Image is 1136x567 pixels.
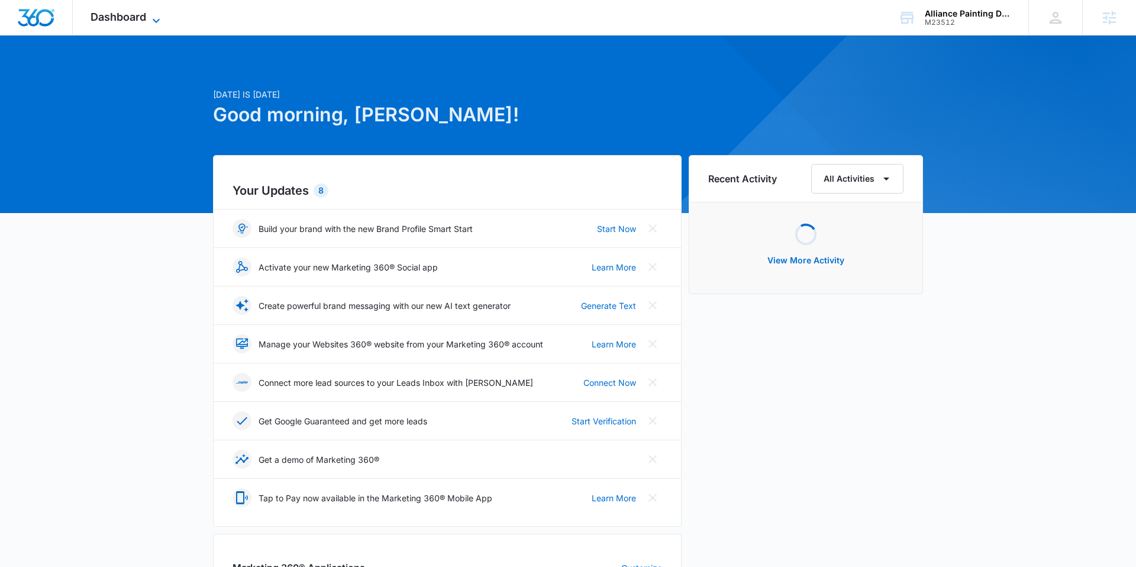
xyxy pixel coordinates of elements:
h2: Your Updates [233,182,662,199]
button: Close [643,373,662,392]
a: Connect Now [583,376,636,389]
button: Close [643,219,662,238]
p: Tap to Pay now available in the Marketing 360® Mobile App [259,492,492,504]
p: Create powerful brand messaging with our new AI text generator [259,299,511,312]
span: Dashboard [91,11,146,23]
p: Build your brand with the new Brand Profile Smart Start [259,223,473,235]
div: account id [925,18,1011,27]
div: 8 [314,183,328,198]
a: Learn More [592,338,636,350]
p: Get Google Guaranteed and get more leads [259,415,427,427]
a: Start Now [597,223,636,235]
button: All Activities [811,164,903,194]
a: Learn More [592,261,636,273]
h1: Good morning, [PERSON_NAME]! [213,101,682,129]
button: Close [643,450,662,469]
p: Connect more lead sources to your Leads Inbox with [PERSON_NAME] [259,376,533,389]
button: Close [643,257,662,276]
h6: Recent Activity [708,172,777,186]
button: Close [643,296,662,315]
button: Close [643,334,662,353]
p: [DATE] is [DATE] [213,88,682,101]
a: Generate Text [581,299,636,312]
button: Close [643,488,662,507]
p: Get a demo of Marketing 360® [259,453,379,466]
a: Start Verification [572,415,636,427]
p: Manage your Websites 360® website from your Marketing 360® account [259,338,543,350]
button: View More Activity [756,246,856,275]
p: Activate your new Marketing 360® Social app [259,261,438,273]
button: Close [643,411,662,430]
div: account name [925,9,1011,18]
a: Learn More [592,492,636,504]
